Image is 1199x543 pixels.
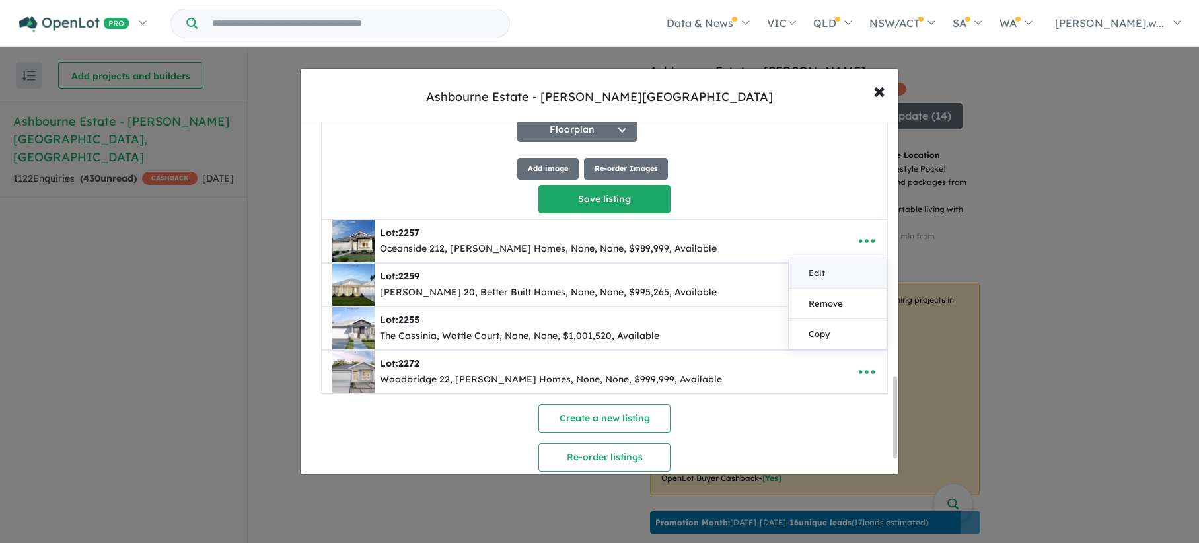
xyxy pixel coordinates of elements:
img: Ashbourne%20Estate%20-%20Moss%20Vale%20-%20Lot%202259___1756255256.jpg [332,264,375,306]
img: Ashbourne%20Estate%20-%20Moss%20Vale%20-%20Lot%202255___1756256148.jpg [332,307,375,349]
img: Ashbourne%20Estate%20-%20Moss%20Vale%20-%20Lot%202257___1756254891.jpg [332,220,375,262]
span: [PERSON_NAME].w... [1055,17,1164,30]
span: × [873,76,885,104]
span: 2257 [398,227,419,238]
button: Re-order Images [584,158,668,180]
button: Floorplan [517,116,637,142]
b: Lot: [380,314,419,326]
img: Openlot PRO Logo White [19,16,129,32]
b: Lot: [380,227,419,238]
div: The Cassinia, Wattle Court, None, None, $1,001,520, Available [380,328,659,344]
img: Ashbourne%20Estate%20-%20Moss%20Vale%20-%20Lot%202272___1756256538.jpg [332,351,375,393]
div: Woodbridge 22, [PERSON_NAME] Homes, None, None, $999,999, Available [380,372,722,388]
div: [PERSON_NAME] 20, Better Built Homes, None, None, $995,265, Available [380,285,717,301]
div: Oceanside 212, [PERSON_NAME] Homes, None, None, $989,999, Available [380,241,717,257]
span: 2259 [398,270,419,282]
button: Re-order listings [538,443,671,472]
button: Save listing [538,185,671,213]
a: Remove [789,289,887,319]
input: Try estate name, suburb, builder or developer [200,9,507,38]
span: 2272 [398,357,419,369]
b: Lot: [380,357,419,369]
button: Create a new listing [538,404,671,433]
button: Add image [517,158,579,180]
b: Lot: [380,270,419,282]
a: Copy [789,319,887,349]
div: Ashbourne Estate - [PERSON_NAME][GEOGRAPHIC_DATA] [426,89,773,106]
a: Edit [789,258,887,289]
span: 2255 [398,314,419,326]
